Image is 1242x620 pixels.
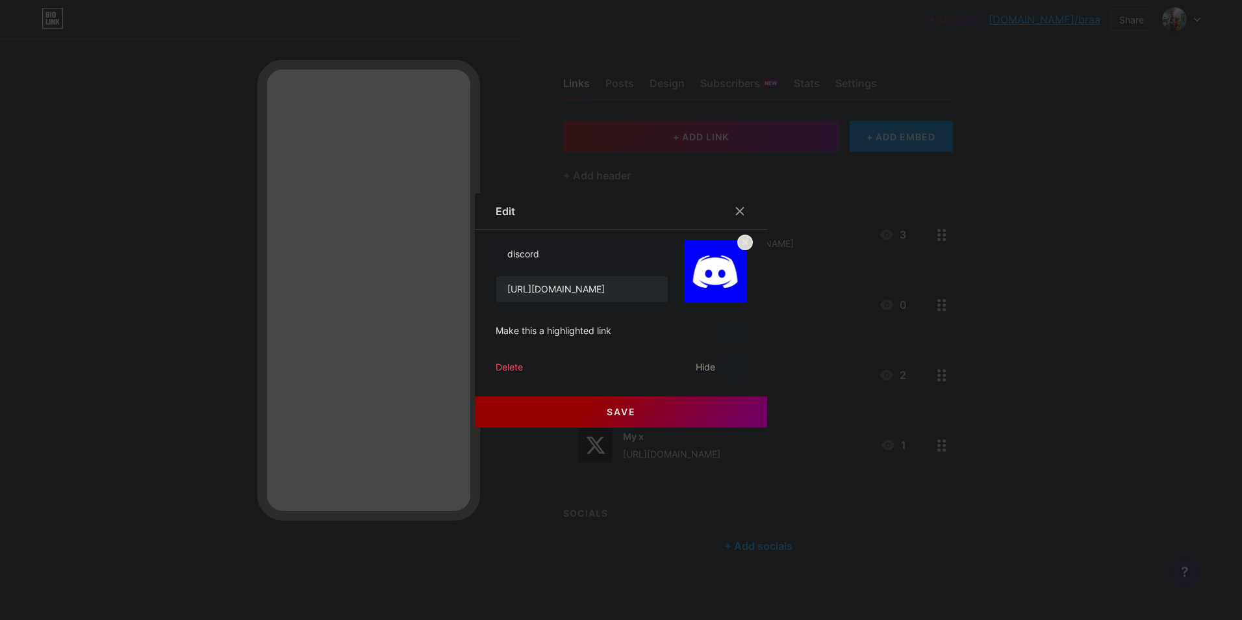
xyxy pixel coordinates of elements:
span: Save [607,406,636,417]
img: link_thumbnail [684,240,746,303]
button: Save [475,396,767,428]
div: Edit [496,203,515,219]
div: Make this a highlighted link [496,324,611,339]
div: Delete [496,360,523,376]
input: Title [496,241,668,267]
span: Hide [696,360,715,376]
input: URL [496,276,668,302]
